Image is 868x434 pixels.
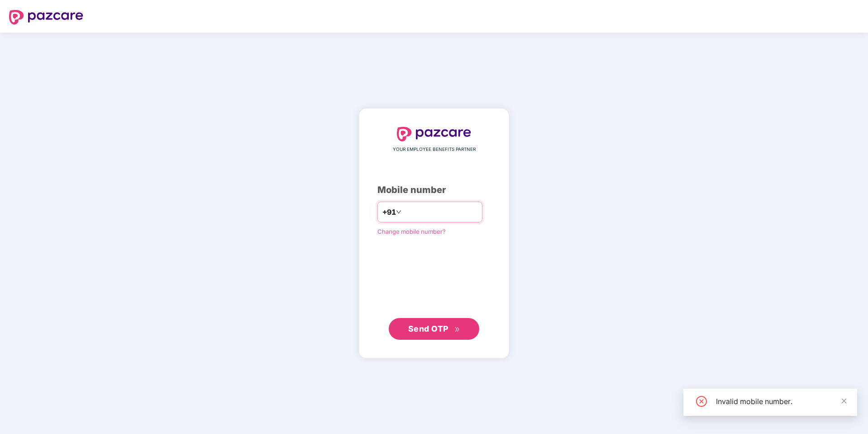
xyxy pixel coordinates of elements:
[841,398,847,404] span: close
[696,396,707,407] span: close-circle
[377,183,491,197] div: Mobile number
[389,318,479,340] button: Send OTPdouble-right
[396,209,401,215] span: down
[397,127,471,141] img: logo
[408,324,448,333] span: Send OTP
[393,146,476,153] span: YOUR EMPLOYEE BENEFITS PARTNER
[454,327,460,333] span: double-right
[377,228,446,235] a: Change mobile number?
[716,396,846,407] div: Invalid mobile number.
[9,10,83,24] img: logo
[382,207,396,218] span: +91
